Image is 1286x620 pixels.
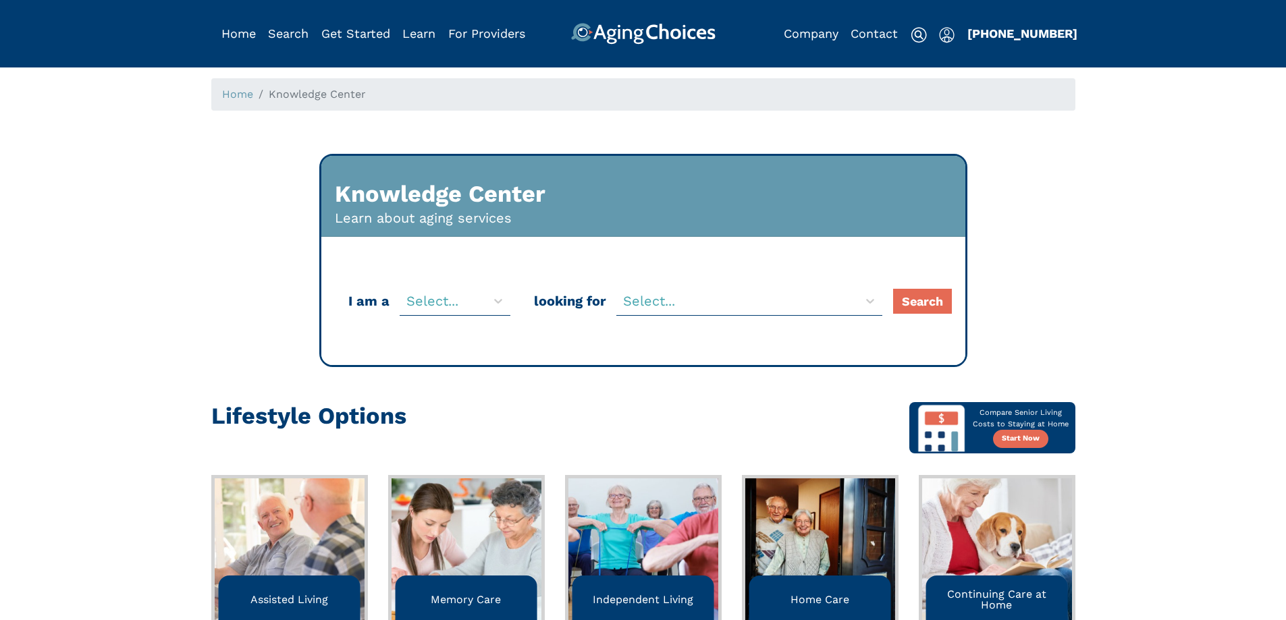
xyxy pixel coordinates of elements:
p: Home Care [791,594,849,605]
div: Popover trigger [939,23,955,45]
a: Get Started [321,26,390,40]
h1: Knowledge Center [335,180,545,208]
p: Continuing Care at Home [931,589,1063,611]
a: Contact [851,26,898,40]
p: looking for [531,291,616,311]
img: user-icon.svg [939,27,955,43]
button: Search [893,289,952,314]
button: Start Now [993,430,1048,448]
span: Knowledge Center [269,88,366,101]
a: Lifestyle Options [211,414,406,426]
a: Home [221,26,256,40]
img: search-icon.svg [911,27,927,43]
a: Home [222,88,253,101]
p: I am a [345,291,400,311]
a: [PHONE_NUMBER] [967,26,1077,40]
p: Compare Senior Living Costs to Staying at Home [966,407,1075,430]
p: Learn about aging services [335,208,512,228]
div: Popover trigger [268,23,309,45]
a: Search [268,26,309,40]
p: Independent Living [593,594,693,605]
a: Compare Senior Living Costs to Staying at HomeStart Now [909,402,1075,453]
a: Company [784,26,838,40]
img: What Does Assisted Living Cost? [916,402,966,452]
img: AgingChoices [570,23,715,45]
p: Memory Care [431,594,501,605]
p: Assisted Living [250,594,328,605]
a: For Providers [448,26,525,40]
nav: breadcrumb [211,78,1075,111]
a: Learn [402,26,435,40]
h1: Lifestyle Options [211,402,406,429]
